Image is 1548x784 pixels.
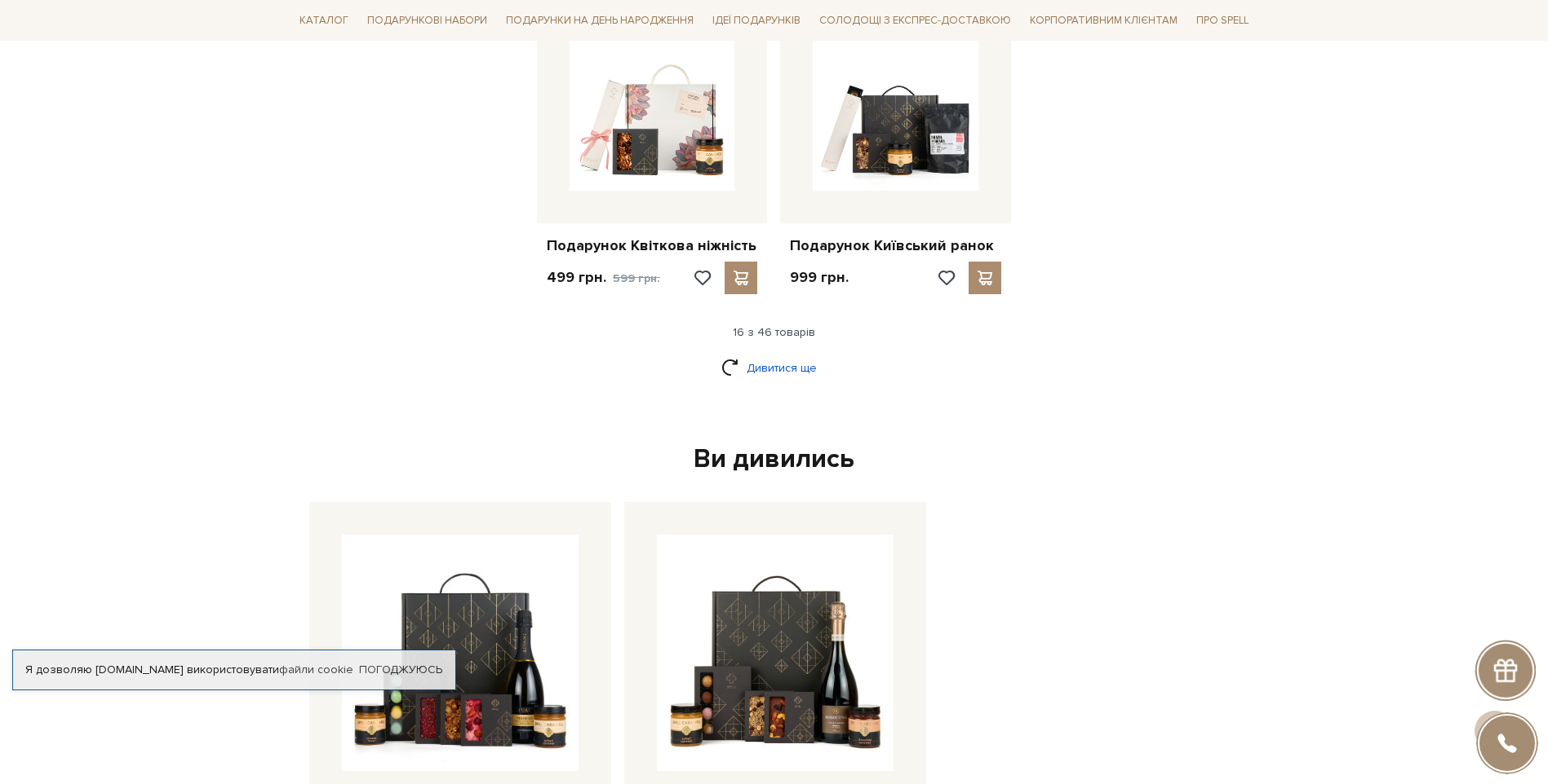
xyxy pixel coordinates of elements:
[13,663,455,677] div: Я дозволяю [DOMAIN_NAME] використовувати
[721,354,827,382] a: Дивитися ще
[706,8,807,33] span: Ідеї подарунків
[790,268,849,287] p: 999 грн.
[499,8,700,33] span: Подарунки на День народження
[361,8,494,33] span: Подарункові набори
[293,8,355,33] span: Каталог
[1023,7,1184,34] a: Корпоративним клієнтам
[813,7,1018,34] a: Солодощі з експрес-доставкою
[613,271,660,285] span: 599 грн.
[1190,8,1255,33] span: Про Spell
[790,236,1001,255] a: Подарунок Київський ранок
[279,663,353,676] a: файли cookie
[547,268,660,288] p: 499 грн.
[359,663,442,677] a: Погоджуюсь
[286,325,1262,340] div: 16 з 46 товарів
[547,236,758,255] a: Подарунок Квіткова ніжність
[303,443,1246,477] div: Ви дивились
